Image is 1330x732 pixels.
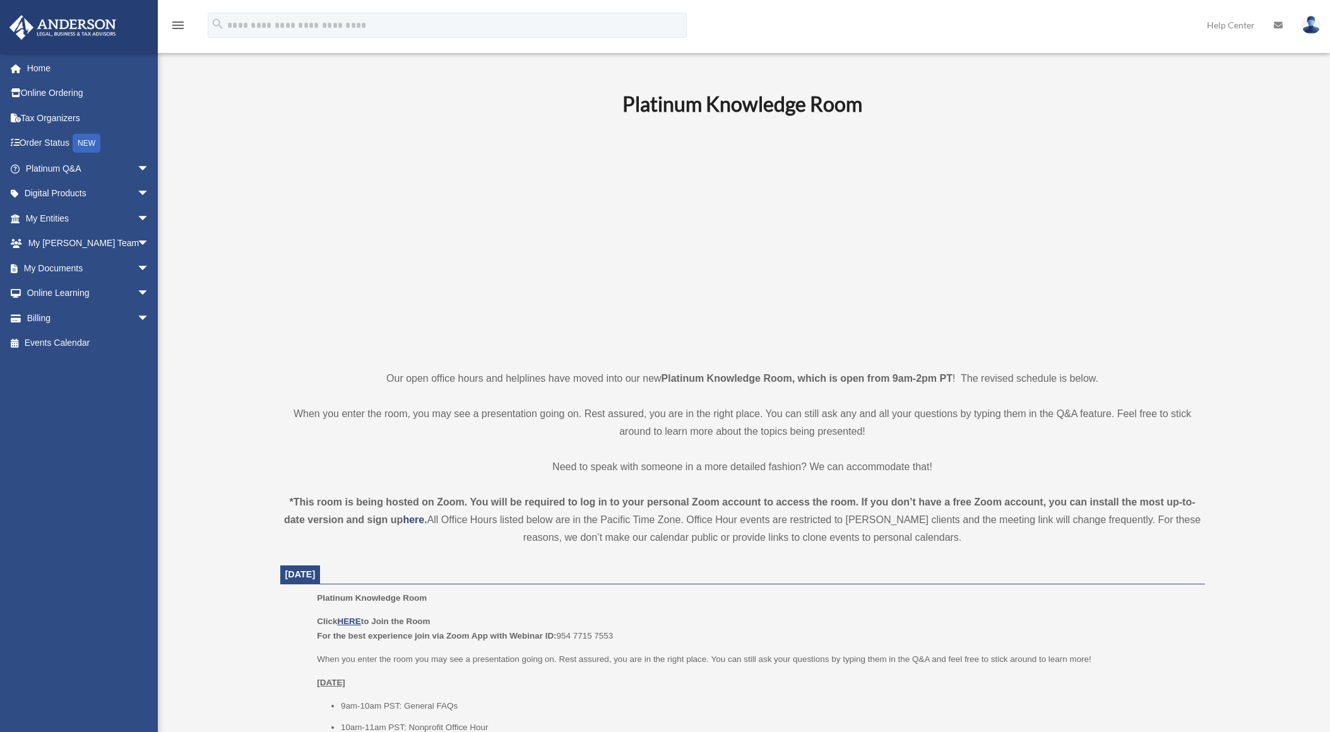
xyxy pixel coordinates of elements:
span: arrow_drop_down [137,231,162,257]
p: When you enter the room you may see a presentation going on. Rest assured, you are in the right p... [317,652,1196,667]
strong: . [424,514,427,525]
b: Click to Join the Room [317,617,430,626]
a: Tax Organizers [9,105,169,131]
i: search [211,17,225,31]
a: Order StatusNEW [9,131,169,156]
a: Digital Productsarrow_drop_down [9,181,169,206]
span: arrow_drop_down [137,156,162,182]
span: arrow_drop_down [137,256,162,281]
a: My Documentsarrow_drop_down [9,256,169,281]
a: Home [9,56,169,81]
b: For the best experience join via Zoom App with Webinar ID: [317,631,556,640]
u: [DATE] [317,678,345,687]
a: here [403,514,424,525]
p: 954 7715 7553 [317,614,1196,644]
span: arrow_drop_down [137,181,162,207]
img: User Pic [1302,16,1321,34]
a: menu [170,22,186,33]
p: Our open office hours and helplines have moved into our new ! The revised schedule is below. [280,370,1205,387]
a: Platinum Q&Aarrow_drop_down [9,156,169,181]
iframe: 231110_Toby_KnowledgeRoom [553,133,932,346]
a: My Entitiesarrow_drop_down [9,206,169,231]
li: 9am-10am PST: General FAQs [341,699,1196,714]
div: All Office Hours listed below are in the Pacific Time Zone. Office Hour events are restricted to ... [280,493,1205,546]
a: Online Ordering [9,81,169,106]
a: My [PERSON_NAME] Teamarrow_drop_down [9,231,169,256]
a: HERE [337,617,360,626]
a: Online Learningarrow_drop_down [9,281,169,306]
i: menu [170,18,186,33]
b: Platinum Knowledge Room [622,91,862,116]
span: arrow_drop_down [137,305,162,331]
a: Events Calendar [9,331,169,356]
span: Platinum Knowledge Room [317,593,427,603]
span: arrow_drop_down [137,281,162,307]
p: Need to speak with someone in a more detailed fashion? We can accommodate that! [280,458,1205,476]
span: arrow_drop_down [137,206,162,232]
span: [DATE] [285,569,316,579]
strong: Platinum Knowledge Room, which is open from 9am-2pm PT [662,373,953,384]
strong: *This room is being hosted on Zoom. You will be required to log in to your personal Zoom account ... [284,497,1196,525]
img: Anderson Advisors Platinum Portal [6,15,120,40]
p: When you enter the room, you may see a presentation going on. Rest assured, you are in the right ... [280,405,1205,440]
a: Billingarrow_drop_down [9,305,169,331]
div: NEW [73,134,100,153]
